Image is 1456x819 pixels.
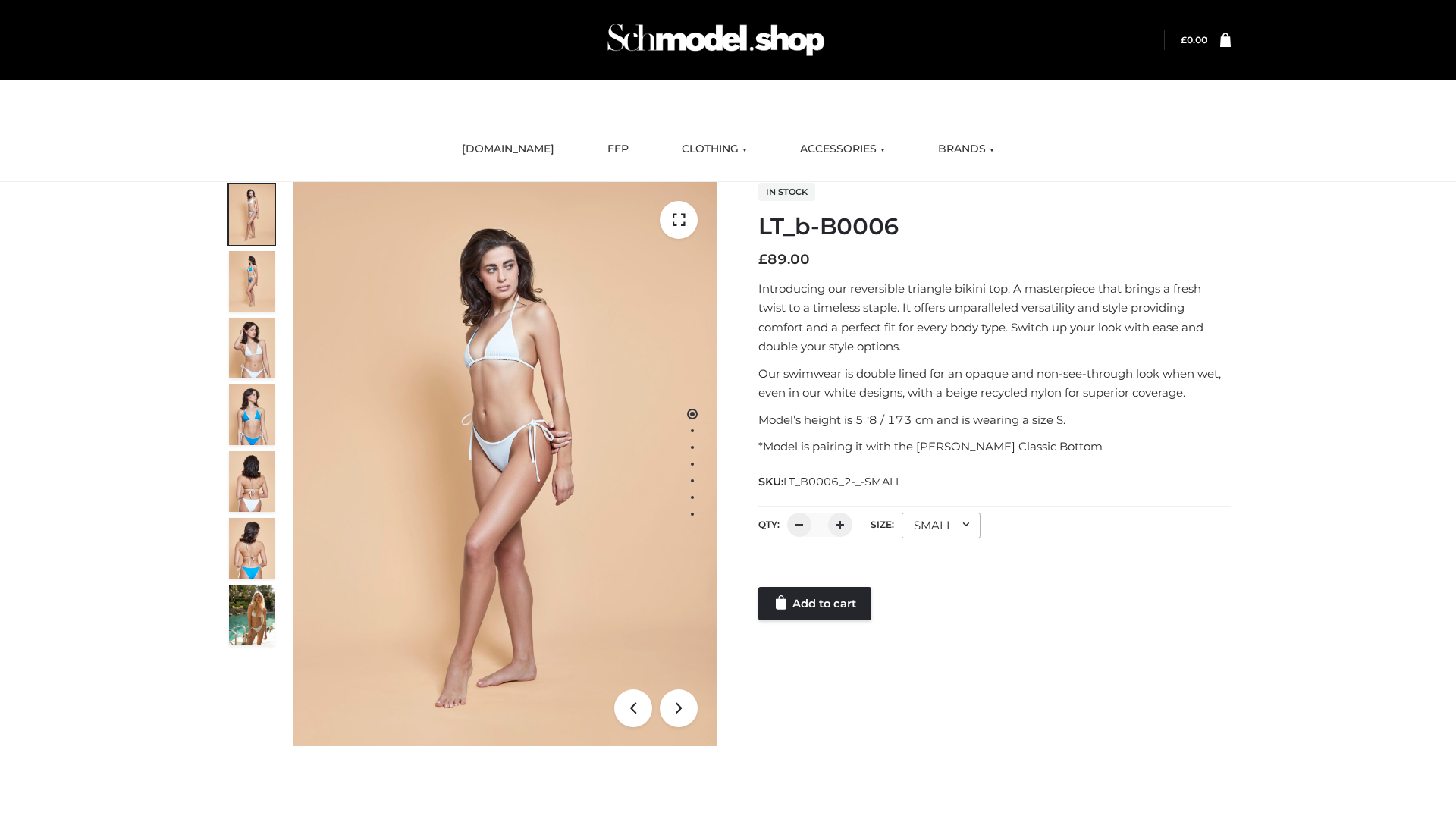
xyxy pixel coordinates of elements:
[596,133,640,166] a: FFP
[902,513,981,538] div: SMALL
[758,437,1231,457] p: *Model is pairing it with the [PERSON_NAME] Classic Bottom
[450,133,566,166] a: [DOMAIN_NAME]
[293,182,717,746] img: ArielClassicBikiniTop_CloudNine_AzureSky_OW114ECO_1
[927,133,1006,166] a: BRANDS
[1181,34,1187,45] span: £
[758,251,767,268] span: £
[1181,34,1207,45] a: £0.00
[229,384,275,445] img: ArielClassicBikiniTop_CloudNine_AzureSky_OW114ECO_4-scaled.jpg
[229,184,275,245] img: ArielClassicBikiniTop_CloudNine_AzureSky_OW114ECO_1-scaled.jpg
[229,251,275,312] img: ArielClassicBikiniTop_CloudNine_AzureSky_OW114ECO_2-scaled.jpg
[1181,34,1207,45] bdi: 0.00
[758,587,871,620] a: Add to cart
[789,133,896,166] a: ACCESSORIES
[602,10,830,70] img: Schmodel Admin 964
[758,519,780,530] label: QTY:
[758,364,1231,403] p: Our swimwear is double lined for an opaque and non-see-through look when wet, even in our white d...
[783,475,902,488] span: LT_B0006_2-_-SMALL
[758,251,810,268] bdi: 89.00
[758,213,1231,240] h1: LT_b-B0006
[670,133,758,166] a: CLOTHING
[229,585,275,645] img: Arieltop_CloudNine_AzureSky2.jpg
[229,318,275,378] img: ArielClassicBikiniTop_CloudNine_AzureSky_OW114ECO_3-scaled.jpg
[758,410,1231,430] p: Model’s height is 5 ‘8 / 173 cm and is wearing a size S.
[871,519,894,530] label: Size:
[758,183,815,201] span: In stock
[758,472,903,491] span: SKU:
[229,518,275,579] img: ArielClassicBikiniTop_CloudNine_AzureSky_OW114ECO_8-scaled.jpg
[229,451,275,512] img: ArielClassicBikiniTop_CloudNine_AzureSky_OW114ECO_7-scaled.jpg
[758,279,1231,356] p: Introducing our reversible triangle bikini top. A masterpiece that brings a fresh twist to a time...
